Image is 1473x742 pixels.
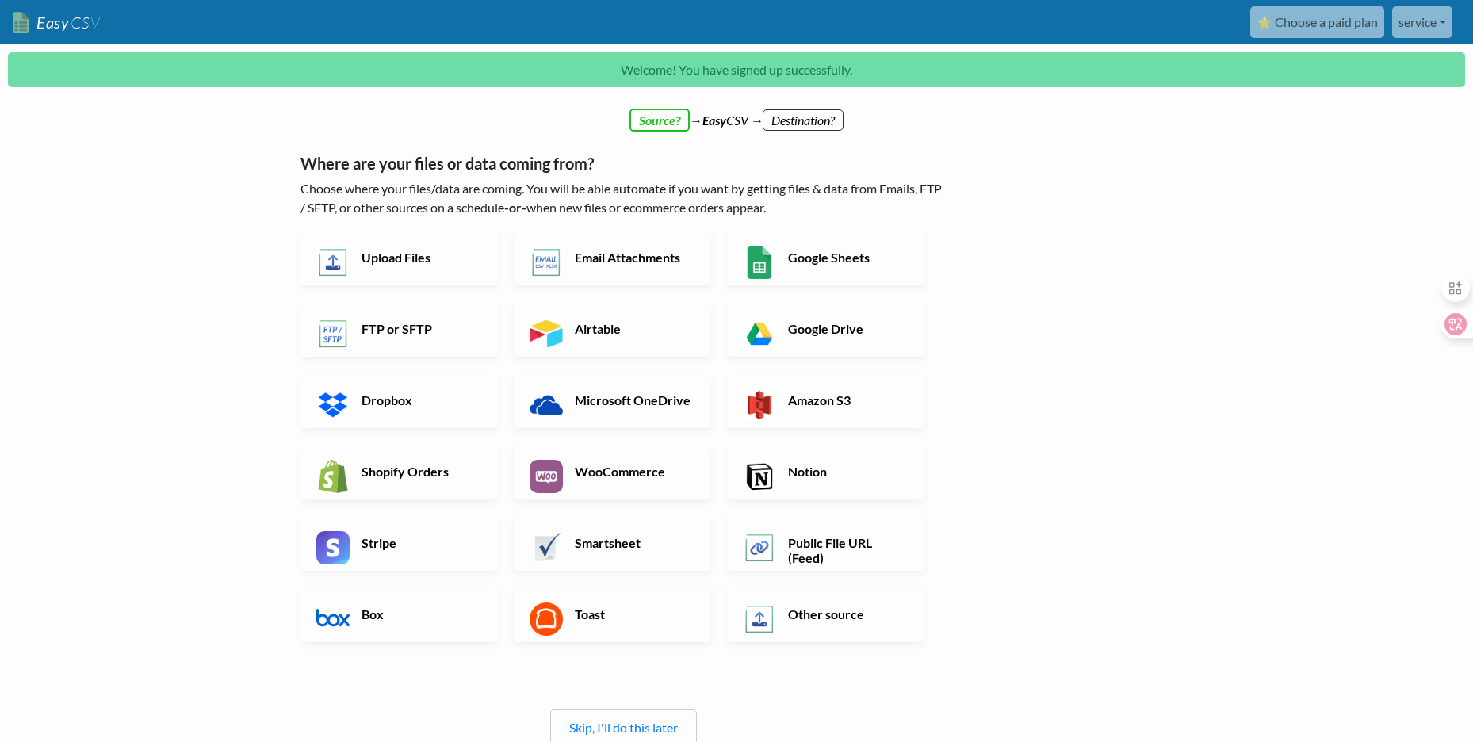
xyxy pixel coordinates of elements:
img: Box App & API [316,602,350,636]
a: Airtable [514,301,711,357]
a: Dropbox [300,373,498,428]
img: Amazon S3 App & API [743,388,776,422]
img: Public File URL App & API [743,531,776,564]
b: -or- [504,200,526,215]
h6: Toast [571,606,695,622]
img: Smartsheet App & API [530,531,563,564]
h6: Other source [784,606,909,622]
img: Toast App & API [530,602,563,636]
a: Notion [727,444,924,499]
h6: Stripe [358,535,482,550]
a: Skip, I'll do this later [569,720,678,735]
a: Email Attachments [514,230,711,285]
h6: Google Drive [784,321,909,336]
img: Dropbox App & API [316,388,350,422]
h6: Google Sheets [784,250,909,265]
img: Google Sheets App & API [743,246,776,279]
img: Microsoft OneDrive App & API [530,388,563,422]
a: Shopify Orders [300,444,498,499]
a: EasyCSV [13,6,100,39]
img: WooCommerce App & API [530,460,563,493]
h6: Dropbox [358,392,482,407]
a: Smartsheet [514,515,711,571]
img: Upload Files App & API [316,246,350,279]
a: Public File URL (Feed) [727,515,924,571]
h6: Email Attachments [571,250,695,265]
a: FTP or SFTP [300,301,498,357]
a: service [1392,6,1452,38]
img: Stripe App & API [316,531,350,564]
h6: Airtable [571,321,695,336]
a: Box [300,587,498,642]
h6: Smartsheet [571,535,695,550]
h6: FTP or SFTP [358,321,482,336]
h6: Public File URL (Feed) [784,535,909,565]
h6: Microsoft OneDrive [571,392,695,407]
img: Shopify App & API [316,460,350,493]
a: Google Sheets [727,230,924,285]
a: ⭐ Choose a paid plan [1250,6,1384,38]
a: Toast [514,587,711,642]
img: Other Source App & API [743,602,776,636]
h6: Amazon S3 [784,392,909,407]
h6: Upload Files [358,250,482,265]
div: → CSV → [285,95,1188,130]
h6: Notion [784,464,909,479]
img: Notion App & API [743,460,776,493]
a: Other source [727,587,924,642]
span: CSV [69,13,100,33]
img: FTP or SFTP App & API [316,317,350,350]
p: Welcome! You have signed up successfully. [8,52,1465,87]
a: WooCommerce [514,444,711,499]
a: Upload Files [300,230,498,285]
h6: WooCommerce [571,464,695,479]
p: Choose where your files/data are coming. You will be able automate if you want by getting files &... [300,179,947,217]
h6: Box [358,606,482,622]
img: Airtable App & API [530,317,563,350]
a: Google Drive [727,301,924,357]
h6: Shopify Orders [358,464,482,479]
a: Microsoft OneDrive [514,373,711,428]
a: Stripe [300,515,498,571]
h5: Where are your files or data coming from? [300,154,947,173]
a: Amazon S3 [727,373,924,428]
img: Email New CSV or XLSX File App & API [530,246,563,279]
img: Google Drive App & API [743,317,776,350]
